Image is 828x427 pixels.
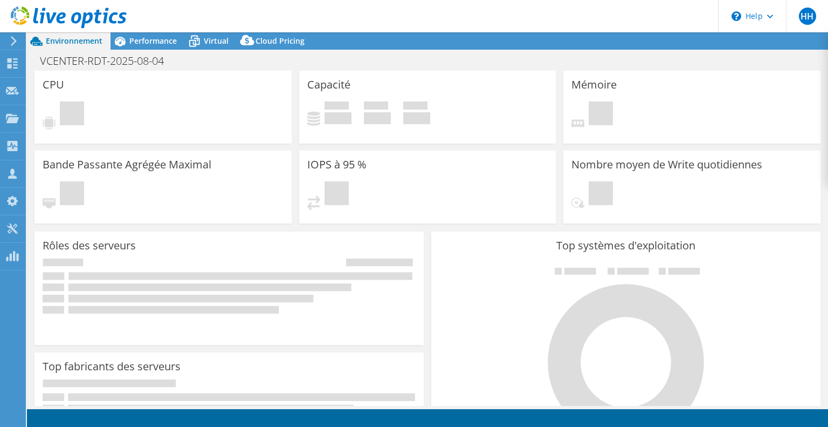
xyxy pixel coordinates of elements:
span: En attente [60,181,84,208]
h3: Mémoire [571,79,617,91]
h3: Capacité [307,79,350,91]
h3: Top systèmes d'exploitation [439,240,812,252]
h4: 0 Gio [325,112,351,124]
span: En attente [589,181,613,208]
h4: 0 Gio [403,112,430,124]
span: Total [403,101,427,112]
h3: Top fabricants des serveurs [43,361,181,372]
span: En attente [325,181,349,208]
span: Virtual [204,36,229,46]
span: En attente [60,101,84,128]
span: Performance [129,36,177,46]
svg: \n [732,11,741,21]
h3: IOPS à 95 % [307,159,367,171]
span: HH [799,8,816,25]
h3: CPU [43,79,64,91]
span: En attente [589,101,613,128]
span: Utilisé [325,101,349,112]
span: Espace libre [364,101,388,112]
span: Cloud Pricing [256,36,305,46]
h1: VCENTER-RDT-2025-08-04 [35,55,181,67]
h3: Bande Passante Agrégée Maximal [43,159,211,171]
h3: Nombre moyen de Write quotidiennes [571,159,762,171]
span: Environnement [46,36,102,46]
h4: 0 Gio [364,112,391,124]
h3: Rôles des serveurs [43,240,136,252]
